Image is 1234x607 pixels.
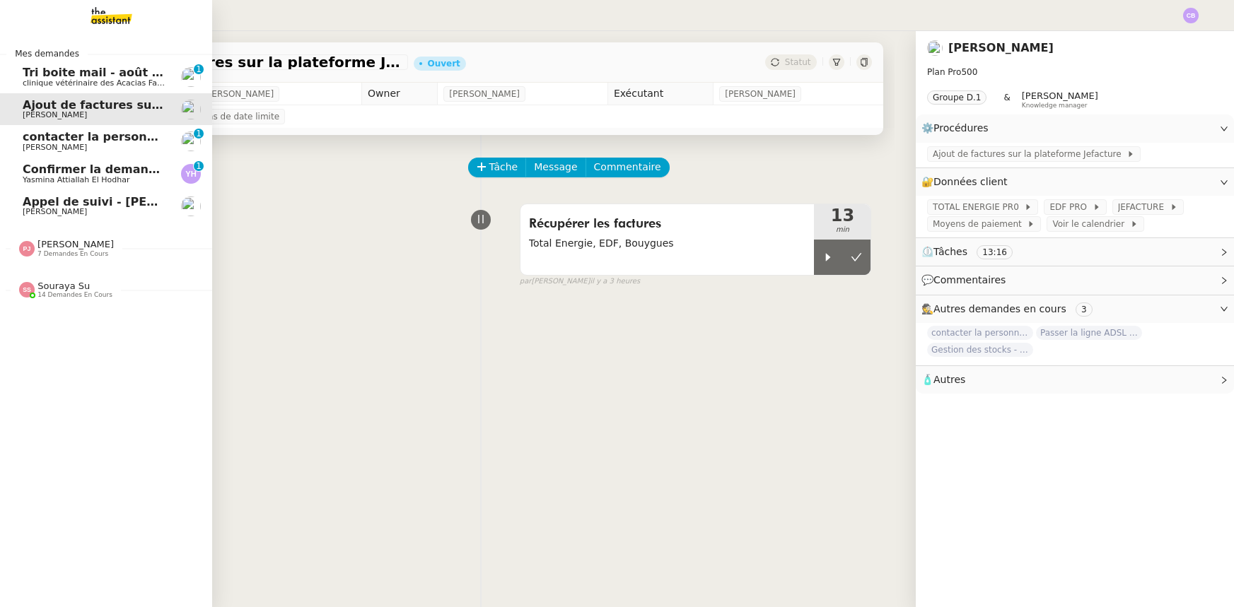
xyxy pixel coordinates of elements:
img: users%2FW4OQjB9BRtYK2an7yusO0WsYLsD3%2Favatar%2F28027066-518b-424c-8476-65f2e549ac29 [181,196,201,216]
img: users%2F7nLfdXEOePNsgCtodsK58jnyGKv1%2Favatar%2FIMG_1682.jpeg [181,100,201,119]
div: 🔐Données client [916,168,1234,196]
span: Mes demandes [6,47,88,61]
span: TOTAL ENERGIE PR0 [933,200,1024,214]
span: [PERSON_NAME] [449,87,520,101]
img: svg [1183,8,1199,23]
button: Tâche [468,158,527,177]
span: Données client [933,176,1008,187]
span: 🔐 [921,174,1013,190]
small: [PERSON_NAME] [520,276,640,288]
span: Autres demandes en cours [933,303,1066,314]
app-user-label: Knowledge manager [1022,90,1098,109]
nz-tag: 13:16 [977,245,1013,259]
img: users%2F7nLfdXEOePNsgCtodsK58jnyGKv1%2Favatar%2FIMG_1682.jpeg [181,131,201,151]
span: [PERSON_NAME] [1022,90,1098,101]
span: Confirmer la demande de raccordement à la fibre [23,163,337,176]
button: Message [525,158,586,177]
span: par [520,276,532,288]
span: 7 demandes en cours [37,250,108,258]
span: 500 [961,67,977,77]
span: 💬 [921,274,1012,285]
span: Ajout de factures sur la plateforme Jefacture [23,98,309,112]
span: [PERSON_NAME] [203,87,274,101]
nz-tag: 3 [1076,302,1093,317]
span: min [814,224,871,236]
button: Commentaire [586,158,670,177]
span: clinique vétérinaire des Acacias Famose [23,78,178,88]
span: ⏲️ [921,246,1025,257]
span: [PERSON_NAME] [37,239,114,249]
span: [PERSON_NAME] [23,207,87,216]
span: Ajout de factures sur la plateforme Jefacture [933,147,1127,161]
span: Ajout de factures sur la plateforme Jefacture [95,55,402,69]
span: Commentaire [594,159,661,175]
span: Souraya Su [37,281,90,291]
a: [PERSON_NAME] [948,41,1054,54]
img: svg [181,164,201,184]
div: ⚙️Procédures [916,114,1234,142]
p: 1 [196,64,202,77]
span: Yasmina Attiallah El Hodhar [23,175,129,184]
div: 🕵️Autres demandes en cours 3 [916,295,1234,323]
img: svg [19,282,35,297]
div: 💬Commentaires [916,266,1234,294]
span: Tâche [489,159,518,175]
span: 14 demandes en cours [37,291,112,299]
span: Pas de date limite [203,110,279,124]
div: ⏲️Tâches 13:16 [916,238,1234,266]
span: Tâches [933,246,967,257]
p: 1 [196,129,202,141]
td: Exécutant [607,83,713,105]
p: 1 [196,161,202,174]
span: Récupérer les factures [529,213,806,235]
span: [PERSON_NAME] [725,87,796,101]
td: Owner [362,83,438,105]
span: Commentaires [933,274,1006,285]
span: contacter la personne en charge de la mutuelle d'entreprise [927,326,1033,340]
span: 13 [814,207,871,224]
span: contacter la personne en charge de la mutuelle d'entreprise [23,130,407,143]
span: EDF PRO [1049,200,1092,214]
span: Tri boite mail - août 2025 [23,66,183,79]
nz-badge-sup: 1 [194,64,204,74]
span: Appel de suivi - [PERSON_NAME] [23,195,231,208]
span: Gestion des stocks - août 2025 [927,343,1033,357]
span: Passer la ligne ADSL en fibre [1036,326,1142,340]
nz-badge-sup: 1 [194,161,204,171]
span: Procédures [933,122,989,134]
span: Voir le calendrier [1052,217,1129,231]
span: Plan Pro [927,67,961,77]
span: Statut [785,57,811,67]
span: [PERSON_NAME] [23,143,87,152]
nz-badge-sup: 1 [194,129,204,139]
span: [PERSON_NAME] [23,110,87,119]
span: ⚙️ [921,120,995,136]
img: users%2FUX3d5eFl6eVv5XRpuhmKXfpcWvv1%2Favatar%2Fdownload.jpeg [181,67,201,87]
div: Ouvert [428,59,460,68]
span: il y a 3 heures [590,276,640,288]
span: JEFACTURE [1118,200,1170,214]
span: Total Energie, EDF, Bouygues [529,235,806,252]
span: Knowledge manager [1022,102,1088,110]
span: Moyens de paiement [933,217,1027,231]
span: 🕵️ [921,303,1098,314]
span: Autres [933,374,965,385]
img: users%2F7nLfdXEOePNsgCtodsK58jnyGKv1%2Favatar%2FIMG_1682.jpeg [927,40,943,56]
div: 🧴Autres [916,366,1234,394]
nz-tag: Groupe D.1 [927,90,986,105]
span: Message [534,159,577,175]
span: & [1003,90,1010,109]
img: svg [19,241,35,257]
span: 🧴 [921,374,965,385]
